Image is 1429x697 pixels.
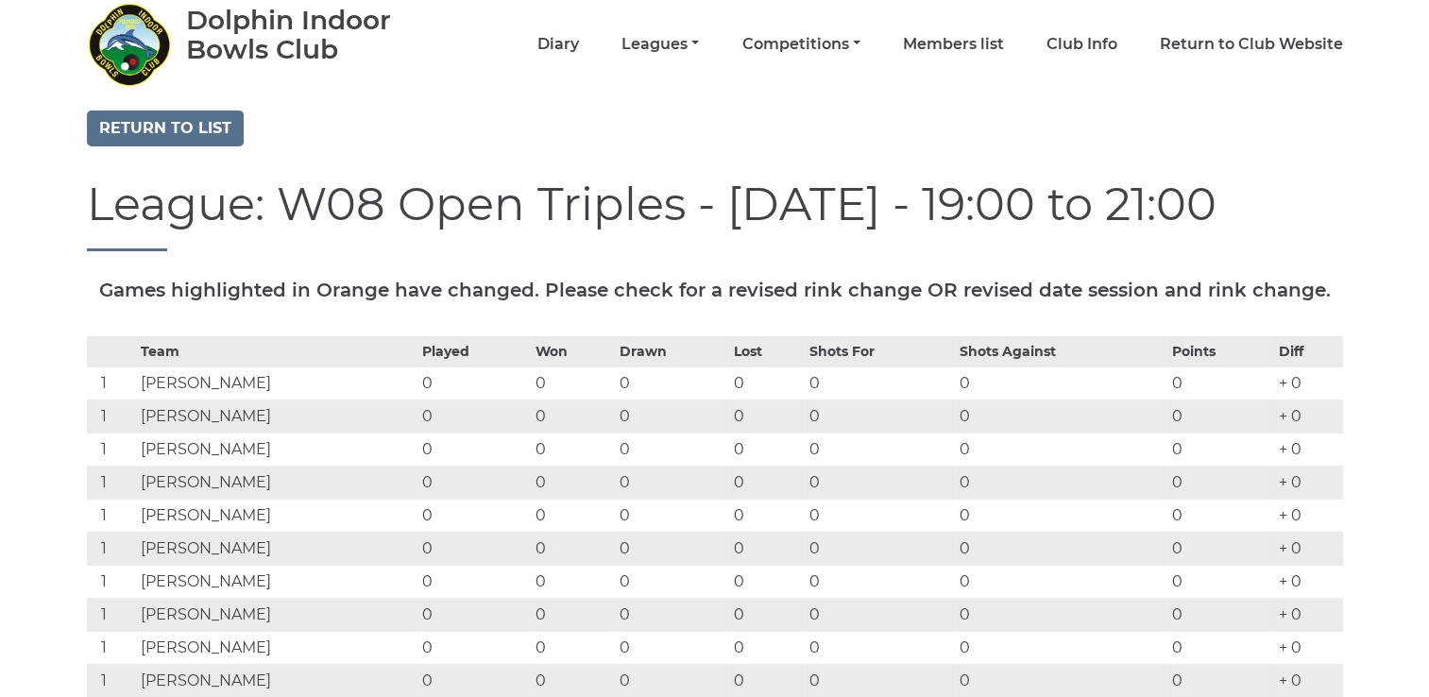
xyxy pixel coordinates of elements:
[531,664,615,697] td: 0
[805,466,955,499] td: 0
[1274,466,1343,499] td: + 0
[1274,565,1343,598] td: + 0
[729,466,805,499] td: 0
[955,399,1167,433] td: 0
[1167,466,1274,499] td: 0
[136,336,417,366] th: Team
[729,664,805,697] td: 0
[955,598,1167,631] td: 0
[1167,565,1274,598] td: 0
[729,532,805,565] td: 0
[615,532,729,565] td: 0
[615,399,729,433] td: 0
[417,466,532,499] td: 0
[805,399,955,433] td: 0
[1167,532,1274,565] td: 0
[615,433,729,466] td: 0
[805,336,955,366] th: Shots For
[417,336,532,366] th: Played
[531,433,615,466] td: 0
[729,499,805,532] td: 0
[136,664,417,697] td: [PERSON_NAME]
[87,565,136,598] td: 1
[615,565,729,598] td: 0
[136,631,417,664] td: [PERSON_NAME]
[955,366,1167,399] td: 0
[741,34,859,55] a: Competitions
[1274,598,1343,631] td: + 0
[417,399,532,433] td: 0
[87,466,136,499] td: 1
[87,433,136,466] td: 1
[1274,664,1343,697] td: + 0
[955,565,1167,598] td: 0
[87,2,172,87] img: Dolphin Indoor Bowls Club
[1274,433,1343,466] td: + 0
[729,433,805,466] td: 0
[1274,499,1343,532] td: + 0
[136,598,417,631] td: [PERSON_NAME]
[805,664,955,697] td: 0
[615,664,729,697] td: 0
[955,433,1167,466] td: 0
[729,399,805,433] td: 0
[615,466,729,499] td: 0
[1167,499,1274,532] td: 0
[615,336,729,366] th: Drawn
[136,532,417,565] td: [PERSON_NAME]
[1274,366,1343,399] td: + 0
[531,565,615,598] td: 0
[1167,433,1274,466] td: 0
[87,280,1343,300] h5: Games highlighted in Orange have changed. Please check for a revised rink change OR revised date ...
[417,433,532,466] td: 0
[87,499,136,532] td: 1
[136,399,417,433] td: [PERSON_NAME]
[87,110,244,146] a: Return to list
[615,499,729,532] td: 0
[136,366,417,399] td: [PERSON_NAME]
[805,565,955,598] td: 0
[805,532,955,565] td: 0
[729,366,805,399] td: 0
[1167,631,1274,664] td: 0
[136,466,417,499] td: [PERSON_NAME]
[903,34,1004,55] a: Members list
[729,565,805,598] td: 0
[417,499,532,532] td: 0
[1167,366,1274,399] td: 0
[615,598,729,631] td: 0
[87,631,136,664] td: 1
[1167,336,1274,366] th: Points
[729,598,805,631] td: 0
[729,631,805,664] td: 0
[531,532,615,565] td: 0
[621,34,699,55] a: Leagues
[1167,399,1274,433] td: 0
[531,366,615,399] td: 0
[1274,532,1343,565] td: + 0
[805,598,955,631] td: 0
[531,399,615,433] td: 0
[87,532,136,565] td: 1
[136,433,417,466] td: [PERSON_NAME]
[531,598,615,631] td: 0
[805,433,955,466] td: 0
[1274,399,1343,433] td: + 0
[537,34,579,55] a: Diary
[1046,34,1117,55] a: Club Info
[955,532,1167,565] td: 0
[186,6,446,64] div: Dolphin Indoor Bowls Club
[531,466,615,499] td: 0
[615,366,729,399] td: 0
[805,366,955,399] td: 0
[955,631,1167,664] td: 0
[615,631,729,664] td: 0
[87,179,1343,251] h1: League: W08 Open Triples - [DATE] - 19:00 to 21:00
[417,631,532,664] td: 0
[417,532,532,565] td: 0
[1167,598,1274,631] td: 0
[136,499,417,532] td: [PERSON_NAME]
[417,664,532,697] td: 0
[417,598,532,631] td: 0
[417,366,532,399] td: 0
